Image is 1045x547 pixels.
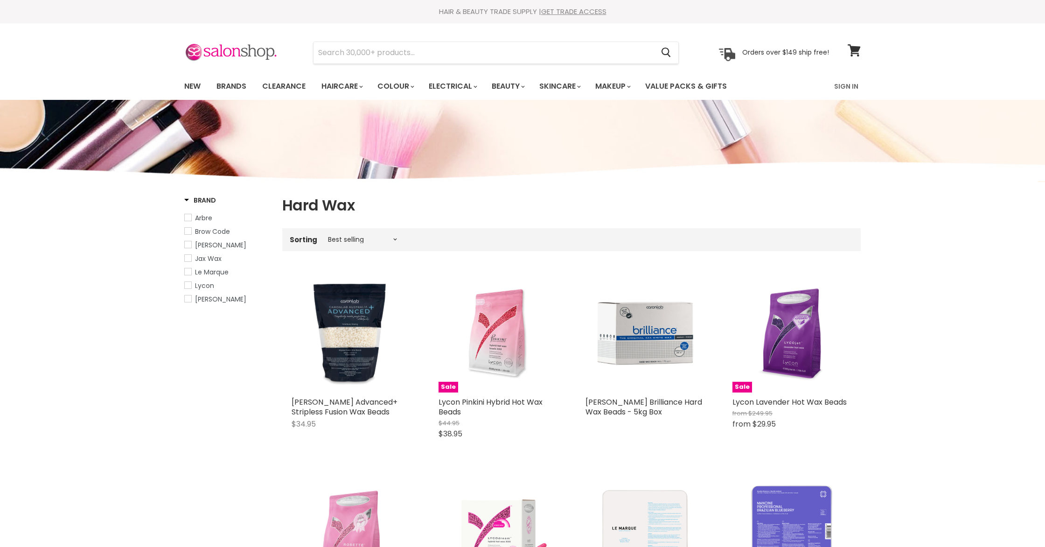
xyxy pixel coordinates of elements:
a: Makeup [588,77,636,96]
span: $249.95 [748,409,773,418]
a: Haircare [314,77,369,96]
span: Arbre [195,213,212,223]
a: Sign In [829,77,864,96]
img: Caron Brilliance Hard Wax Beads - 5kg Box [585,273,704,393]
a: New [177,77,208,96]
p: Orders over $149 ship free! [742,48,829,56]
span: $29.95 [752,419,776,429]
label: Sorting [290,236,317,244]
span: [PERSON_NAME] [195,240,246,250]
a: [PERSON_NAME] Advanced+ Stripless Fusion Wax Beads [292,397,397,417]
a: [PERSON_NAME] Brilliance Hard Wax Beads - 5kg Box [585,397,702,417]
a: Value Packs & Gifts [638,77,734,96]
div: HAIR & BEAUTY TRADE SUPPLY | [173,7,872,16]
input: Search [313,42,654,63]
a: Jax Wax [184,253,271,264]
a: Beauty [485,77,530,96]
span: $38.95 [439,428,462,439]
span: [PERSON_NAME] [195,295,246,304]
nav: Main [173,73,872,100]
h3: Brand [184,196,216,205]
span: $34.95 [292,419,316,429]
span: Lycon [195,281,214,290]
a: Lycon Pinkini Hybrid Hot Wax BeadsSale [439,273,557,393]
a: Brow Code [184,226,271,237]
a: Clearance [255,77,313,96]
a: Arbre [184,213,271,223]
span: $44.95 [439,419,460,428]
ul: Main menu [177,73,781,100]
span: Jax Wax [195,254,222,263]
a: Lycon Pinkini Hybrid Hot Wax Beads [439,397,543,417]
form: Product [313,42,679,64]
img: Lycon Pinkini Hybrid Hot Wax Beads [439,273,557,393]
img: Lycon Lavender Hot Wax Beads [732,273,851,393]
span: Sale [439,382,458,393]
a: Lycon [184,281,271,291]
button: Search [654,42,678,63]
h1: Hard Wax [282,196,861,215]
a: Le Marque [184,267,271,277]
a: Mancine [184,294,271,304]
a: GET TRADE ACCESS [541,7,606,16]
a: Brands [209,77,253,96]
span: Le Marque [195,267,229,277]
span: from [732,419,751,429]
a: Skincare [532,77,586,96]
span: Brow Code [195,227,230,236]
img: Caron Advanced+ Stripless Fusion Wax Beads [292,273,411,393]
span: from [732,409,747,418]
a: Caron [184,240,271,250]
a: Lycon Lavender Hot Wax BeadsSale [732,273,851,393]
span: Sale [732,382,752,393]
a: Lycon Lavender Hot Wax Beads [732,397,847,407]
a: Colour [370,77,420,96]
a: Electrical [422,77,483,96]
